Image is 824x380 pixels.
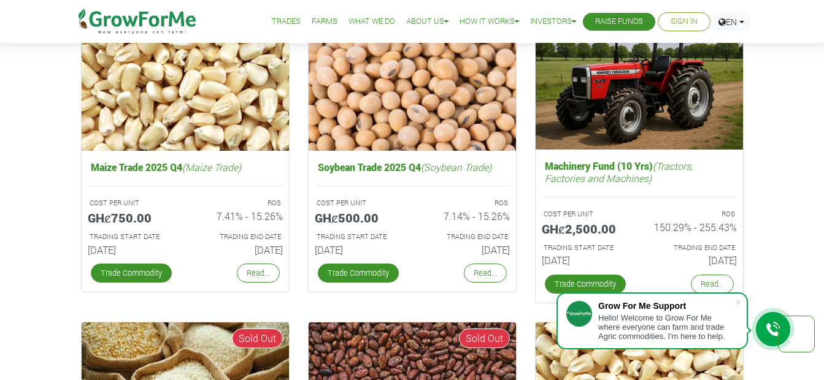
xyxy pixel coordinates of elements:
div: Grow For Me Support [598,301,734,311]
p: Estimated Trading End Date [196,232,281,242]
p: ROS [196,198,281,208]
img: growforme image [536,12,743,150]
img: growforme image [309,12,516,151]
h5: GHȼ750.00 [88,210,176,225]
p: Estimated Trading Start Date [317,232,401,242]
a: Trade Commodity [318,264,399,283]
h5: GHȼ500.00 [315,210,403,225]
h6: [DATE] [194,244,283,256]
a: Read... [464,264,507,283]
h5: Maize Trade 2025 Q4 [88,158,283,176]
i: (Soybean Trade) [421,161,491,173]
h6: [DATE] [649,254,737,266]
p: Estimated Trading End Date [423,232,508,242]
img: growforme image [82,12,289,151]
a: Investors [530,15,576,28]
a: About Us [406,15,449,28]
a: Sign In [671,15,698,28]
h6: [DATE] [88,244,176,256]
h5: Machinery Fund (10 Yrs) [542,157,737,186]
p: ROS [423,198,508,208]
h5: GHȼ2,500.00 [542,221,630,236]
a: Read... [691,275,734,294]
span: Sold Out [232,329,283,348]
h6: 150.29% - 255.43% [649,221,737,233]
a: EN [713,12,750,31]
a: Trade Commodity [545,275,626,294]
a: Farms [312,15,337,28]
h6: [DATE] [315,244,403,256]
p: COST PER UNIT [90,198,174,208]
h6: [DATE] [422,244,510,256]
a: What We Do [348,15,395,28]
h6: 7.41% - 15.26% [194,210,283,222]
p: ROS [650,209,735,219]
p: Estimated Trading End Date [650,243,735,253]
a: How it Works [460,15,519,28]
h6: [DATE] [542,254,630,266]
a: Read... [237,264,280,283]
div: Hello! Welcome to Grow For Me where everyone can farm and trade Agric commodities. I'm here to help. [598,313,734,341]
p: Estimated Trading Start Date [544,243,628,253]
a: Trade Commodity [91,264,172,283]
p: Estimated Trading Start Date [90,232,174,242]
a: Raise Funds [595,15,643,28]
span: Sold Out [459,329,510,348]
h6: 7.14% - 15.26% [422,210,510,222]
h5: Soybean Trade 2025 Q4 [315,158,510,176]
i: (Tractors, Factories and Machines) [545,159,693,184]
p: COST PER UNIT [544,209,628,219]
i: (Maize Trade) [182,161,241,173]
a: Trades [272,15,301,28]
p: COST PER UNIT [317,198,401,208]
